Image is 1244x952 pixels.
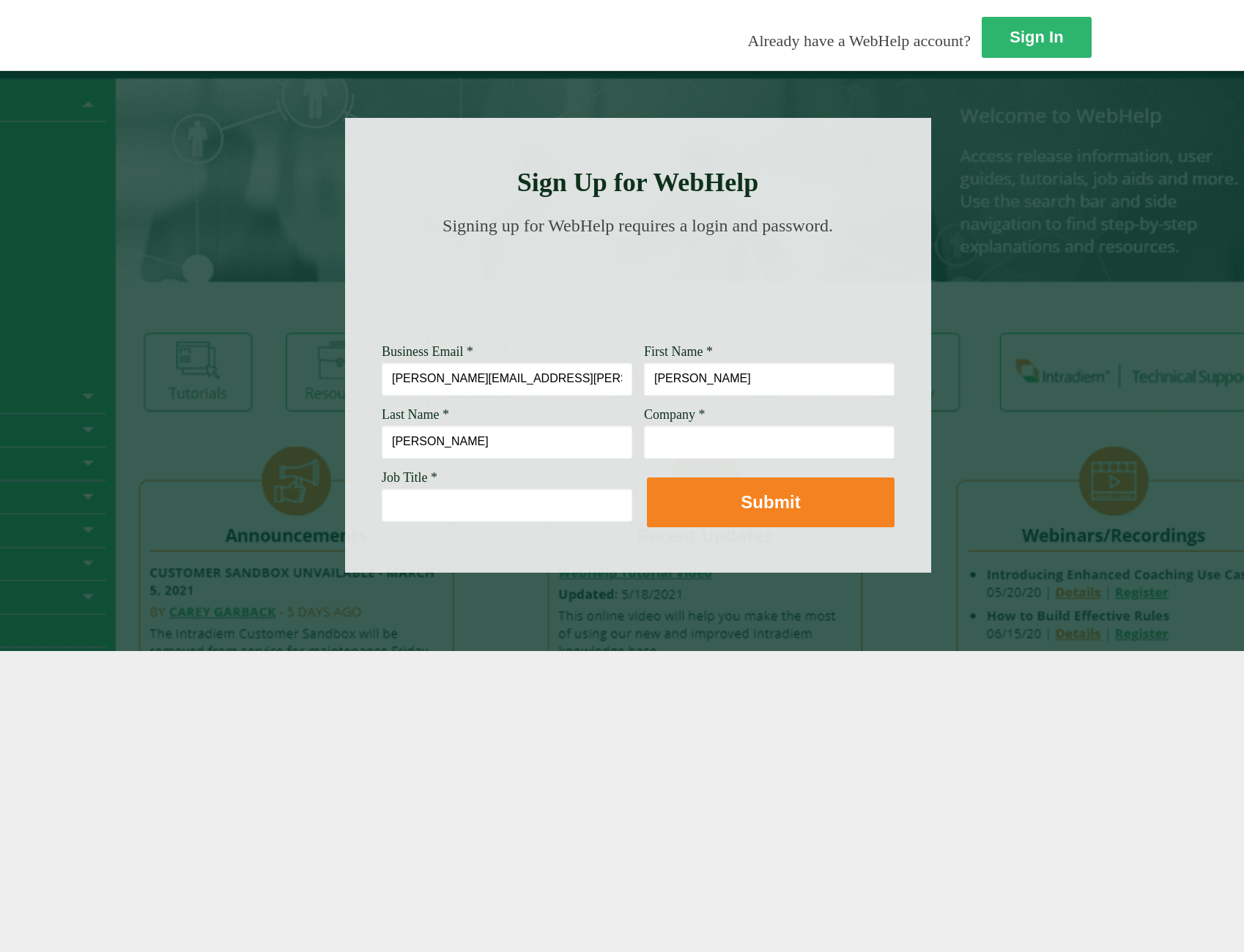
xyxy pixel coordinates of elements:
span: Company * [644,407,706,422]
button: Submit [647,477,895,527]
img: Need Credentials? Sign up below. Have Credentials? Use the sign-in button. [390,250,886,324]
span: First Name * [644,344,713,359]
strong: Submit [741,492,800,512]
a: Sign In [982,17,1092,58]
span: Job Title * [382,470,437,485]
span: Already have a WebHelp account? [748,31,971,50]
strong: Sign In [1010,28,1063,46]
span: Last Name * [382,407,449,422]
span: Business Email * [382,344,473,359]
span: Signing up for WebHelp requires a login and password. [443,216,833,235]
strong: Sign Up for WebHelp [517,168,759,197]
